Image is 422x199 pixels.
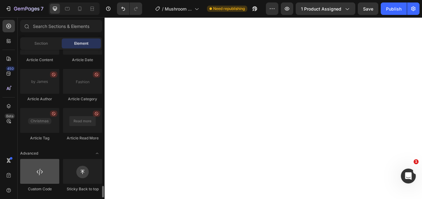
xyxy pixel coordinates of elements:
[401,169,416,183] iframe: Intercom live chat
[41,5,43,12] p: 7
[20,96,59,102] div: Article Author
[2,2,46,15] button: 7
[74,41,88,46] span: Element
[20,186,59,192] div: Custom Code
[363,6,373,11] span: Save
[296,2,355,15] button: 1 product assigned
[117,2,142,15] div: Undo/Redo
[386,6,402,12] div: Publish
[301,6,341,12] span: 1 product assigned
[20,57,59,63] div: Article Content
[20,151,38,156] span: Advanced
[63,186,102,192] div: Sticky Back to top
[414,159,419,164] span: 1
[63,135,102,141] div: Article Read More
[63,96,102,102] div: Article Category
[5,114,15,119] div: Beta
[381,2,407,15] button: Publish
[165,6,192,12] span: Mushroom G Sales Page
[63,57,102,63] div: Article Date
[162,6,164,12] span: /
[20,135,59,141] div: Article Tag
[105,17,422,199] iframe: Design area
[6,66,15,71] div: 450
[213,6,245,11] span: Need republishing
[34,41,48,46] span: Section
[20,20,102,32] input: Search Sections & Elements
[358,2,378,15] button: Save
[92,148,102,158] span: Toggle open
